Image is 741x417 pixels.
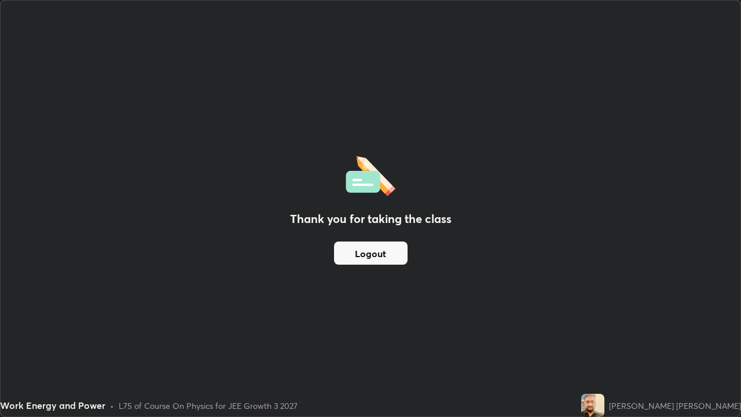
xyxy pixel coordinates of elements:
button: Logout [334,242,408,265]
div: L75 of Course On Physics for JEE Growth 3 2027 [119,400,298,412]
img: offlineFeedback.1438e8b3.svg [346,152,395,196]
div: [PERSON_NAME] [PERSON_NAME] [609,400,741,412]
h2: Thank you for taking the class [290,210,452,228]
div: • [110,400,114,412]
img: 5cccde6c1cc247e5b99c38f5adc539f7.jpg [581,394,604,417]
